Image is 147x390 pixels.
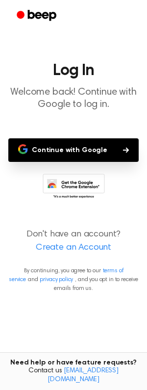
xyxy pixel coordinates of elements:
[6,367,141,384] span: Contact us
[10,6,65,26] a: Beep
[8,63,139,78] h1: Log In
[8,228,139,255] p: Don't have an account?
[10,241,137,255] a: Create an Account
[8,266,139,293] p: By continuing, you agree to our and , and you opt in to receive emails from us.
[48,367,119,383] a: [EMAIL_ADDRESS][DOMAIN_NAME]
[8,138,139,162] button: Continue with Google
[40,277,73,283] a: privacy policy
[8,86,139,111] p: Welcome back! Continue with Google to log in.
